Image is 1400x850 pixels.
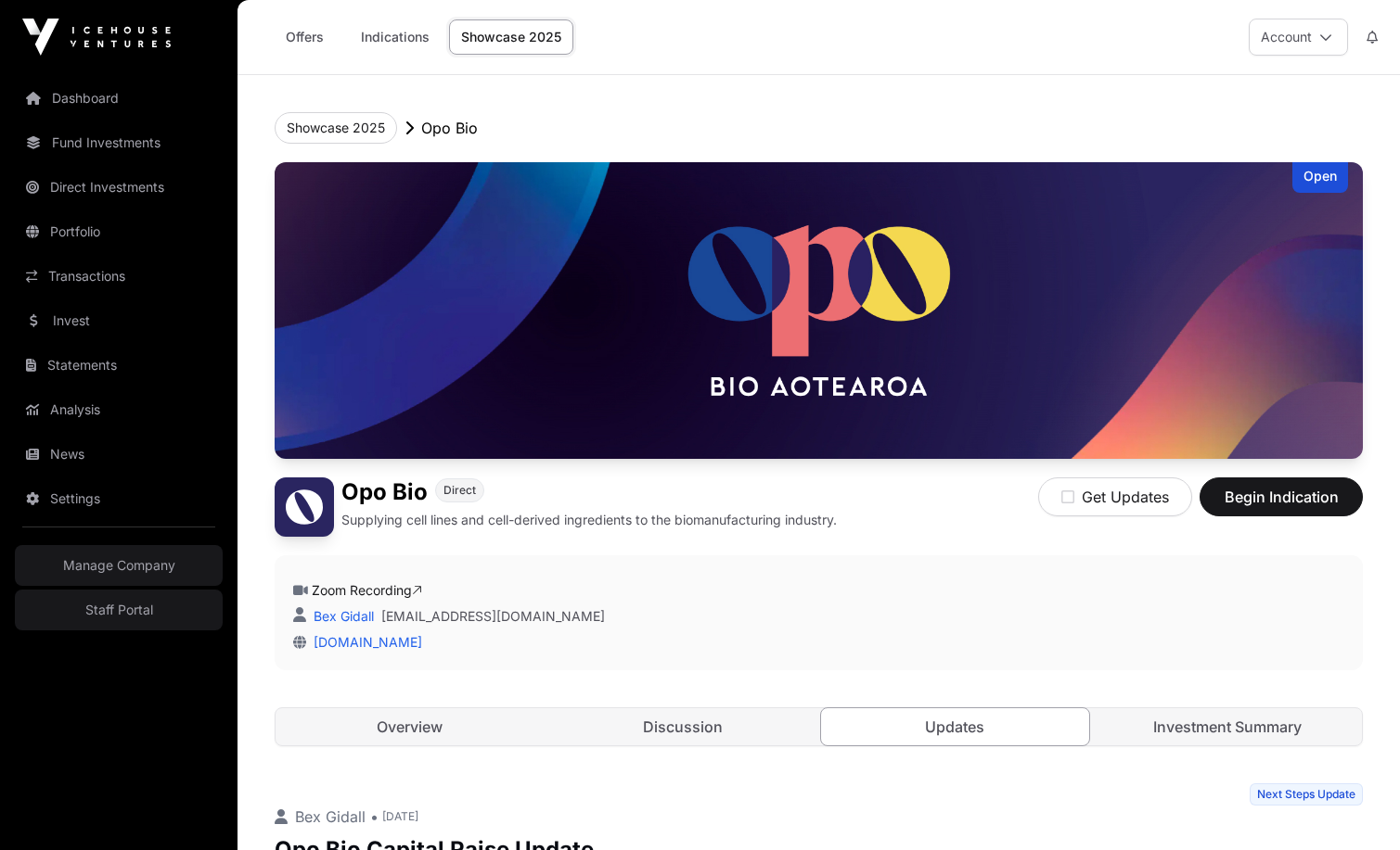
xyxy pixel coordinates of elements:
[1249,19,1348,56] button: Account
[15,122,223,163] a: Fund Investments
[820,707,1091,746] a: Updates
[275,477,334,537] img: Opo Bio
[449,19,573,55] a: Showcase 2025
[15,345,223,386] a: Statements
[382,809,418,824] span: [DATE]
[15,478,223,519] a: Settings
[15,167,223,208] a: Direct Investments
[341,511,837,529] p: Supplying cell lines and cell-derived ingredients to the biomanufacturing industry.
[1223,486,1340,508] span: Begin Indication
[443,483,476,498] span: Direct
[1200,496,1363,514] a: Begin Indication
[15,256,223,297] a: Transactions
[421,117,478,139] p: Opo Bio
[22,19,171,56] img: Icehouse Ventures Logo
[15,389,223,430] a: Analysis
[1292,162,1348,193] div: Open
[15,545,223,586] a: Manage Company
[276,708,545,745] a: Overview
[310,608,374,624] a: Bex Gidall
[1307,761,1400,850] iframe: Chat Widget
[275,112,397,144] button: Showcase 2025
[349,19,442,55] a: Indications
[15,590,223,630] a: Staff Portal
[381,607,605,626] a: [EMAIL_ADDRESS][DOMAIN_NAME]
[15,434,223,475] a: News
[275,162,1363,459] img: Opo Bio
[312,582,422,598] a: Zoom Recording
[275,806,379,828] p: Bex Gidall •
[15,78,223,119] a: Dashboard
[1250,783,1363,806] span: Next Steps Update
[267,19,341,55] a: Offers
[15,300,223,341] a: Invest
[548,708,817,745] a: Discussion
[276,708,1362,745] nav: Tabs
[1093,708,1362,745] a: Investment Summary
[306,634,422,650] a: [DOMAIN_NAME]
[1200,477,1363,516] button: Begin Indication
[1038,477,1192,516] button: Get Updates
[341,477,428,507] h1: Opo Bio
[15,211,223,252] a: Portfolio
